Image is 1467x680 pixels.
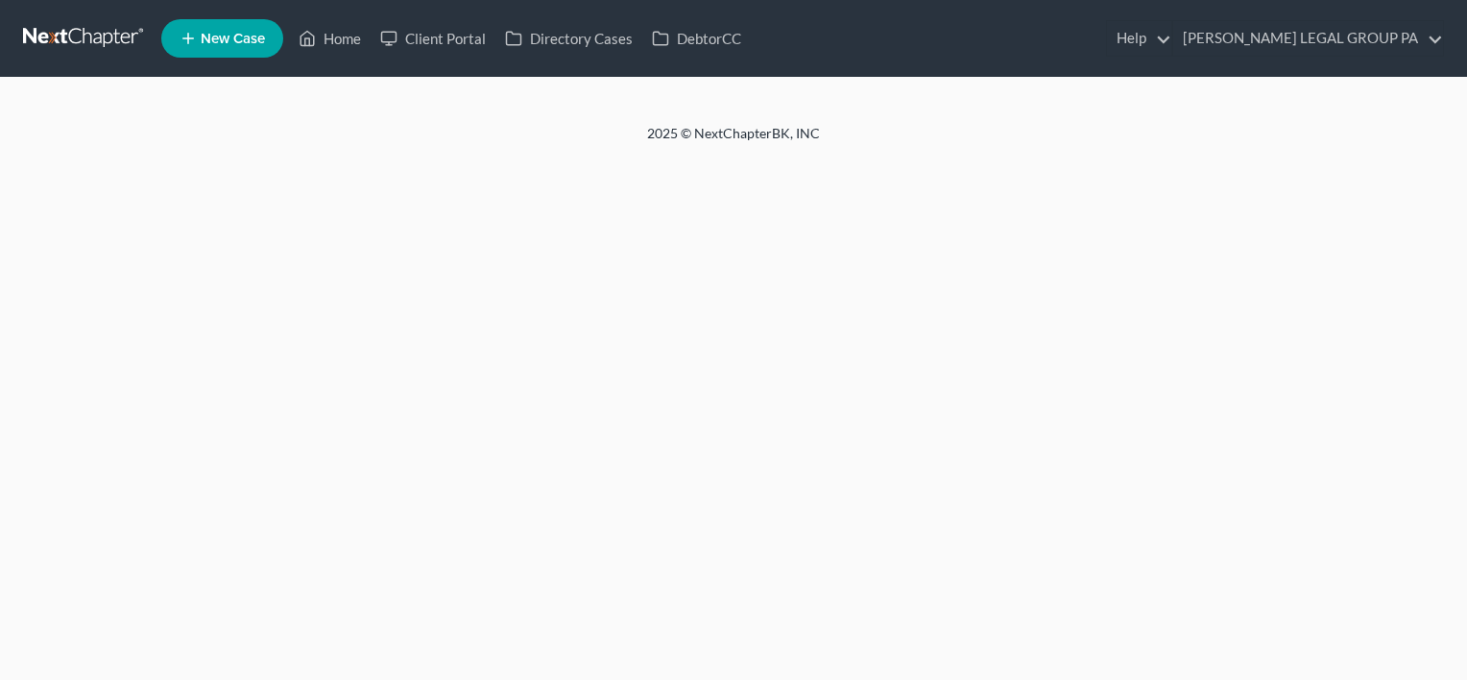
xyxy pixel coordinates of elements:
a: Directory Cases [495,21,642,56]
a: Client Portal [371,21,495,56]
div: 2025 © NextChapterBK, INC [186,124,1281,158]
new-legal-case-button: New Case [161,19,283,58]
a: DebtorCC [642,21,751,56]
a: Help [1107,21,1171,56]
a: [PERSON_NAME] LEGAL GROUP PA [1173,21,1443,56]
a: Home [289,21,371,56]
